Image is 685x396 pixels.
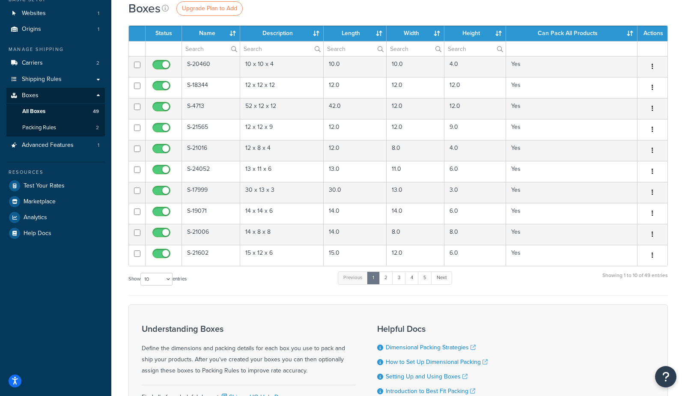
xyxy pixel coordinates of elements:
td: 8.0 [387,140,444,161]
button: Open Resource Center [655,366,676,387]
li: Test Your Rates [6,178,105,194]
h3: Helpful Docs [377,324,512,333]
th: Name : activate to sort column ascending [182,26,240,41]
th: Can Pack All Products : activate to sort column ascending [506,26,637,41]
td: 12.0 [387,98,444,119]
span: 1 [98,26,99,33]
td: 30 x 13 x 3 [240,182,323,203]
a: 3 [392,271,406,284]
td: 8.0 [387,224,444,245]
a: Packing Rules 2 [6,120,105,136]
td: S-20460 [182,56,240,77]
span: Advanced Features [22,142,74,149]
td: 12 x 12 x 9 [240,119,323,140]
td: 12.0 [387,119,444,140]
a: 4 [405,271,419,284]
td: S-21565 [182,119,240,140]
span: 1 [98,142,99,149]
td: 10.0 [387,56,444,77]
span: Marketplace [24,198,56,205]
input: Search [387,42,444,56]
th: Height : activate to sort column ascending [444,26,506,41]
input: Search [182,42,240,56]
th: Status [146,26,182,41]
li: Origins [6,21,105,37]
td: S-18344 [182,77,240,98]
td: 12 x 8 x 4 [240,140,323,161]
a: Marketplace [6,194,105,209]
td: 15 x 12 x 6 [240,245,323,266]
td: 6.0 [444,161,506,182]
td: 12.0 [324,140,387,161]
li: Help Docs [6,226,105,241]
span: 2 [96,124,99,131]
li: Boxes [6,88,105,137]
span: Help Docs [24,230,51,237]
td: 14.0 [387,203,444,224]
li: Websites [6,6,105,21]
td: 12.0 [387,77,444,98]
td: 14.0 [324,203,387,224]
td: Yes [506,245,637,266]
td: 13.0 [387,182,444,203]
td: 12.0 [444,98,506,119]
span: 49 [93,108,99,115]
a: Shipping Rules [6,71,105,87]
span: Origins [22,26,41,33]
span: Boxes [22,92,39,99]
th: Length : activate to sort column ascending [324,26,387,41]
td: 11.0 [387,161,444,182]
a: All Boxes 49 [6,104,105,119]
span: Websites [22,10,46,17]
a: Introduction to Best Fit Packing [386,387,475,396]
span: Carriers [22,60,43,67]
a: Advanced Features 1 [6,137,105,153]
td: 4.0 [444,140,506,161]
th: Description : activate to sort column ascending [240,26,323,41]
a: Websites 1 [6,6,105,21]
h3: Understanding Boxes [142,324,356,333]
a: Analytics [6,210,105,225]
a: Origins 1 [6,21,105,37]
td: 13.0 [324,161,387,182]
td: Yes [506,203,637,224]
a: How to Set Up Dimensional Packing [386,357,488,366]
td: 14 x 8 x 8 [240,224,323,245]
span: All Boxes [22,108,45,115]
td: Yes [506,98,637,119]
div: Manage Shipping [6,46,105,53]
span: Shipping Rules [22,76,62,83]
a: 5 [418,271,432,284]
li: Carriers [6,55,105,71]
div: Define the dimensions and packing details for each box you use to pack and ship your products. Af... [142,324,356,376]
span: Upgrade Plan to Add [182,4,237,13]
div: Resources [6,169,105,176]
li: Packing Rules [6,120,105,136]
td: 12.0 [444,77,506,98]
input: Search [444,42,506,56]
td: S-24052 [182,161,240,182]
a: 1 [367,271,380,284]
td: 12.0 [324,77,387,98]
td: Yes [506,224,637,245]
th: Actions [637,26,667,41]
td: 13 x 11 x 6 [240,161,323,182]
a: 2 [379,271,393,284]
li: All Boxes [6,104,105,119]
span: 1 [98,10,99,17]
td: 10.0 [324,56,387,77]
td: S-21016 [182,140,240,161]
td: 6.0 [444,245,506,266]
td: 12.0 [387,245,444,266]
span: Analytics [24,214,47,221]
li: Advanced Features [6,137,105,153]
td: 10 x 10 x 4 [240,56,323,77]
td: 52 x 12 x 12 [240,98,323,119]
td: 42.0 [324,98,387,119]
div: Showing 1 to 10 of 49 entries [602,271,668,289]
a: Upgrade Plan to Add [176,1,243,16]
td: S-21602 [182,245,240,266]
a: Setting Up and Using Boxes [386,372,468,381]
